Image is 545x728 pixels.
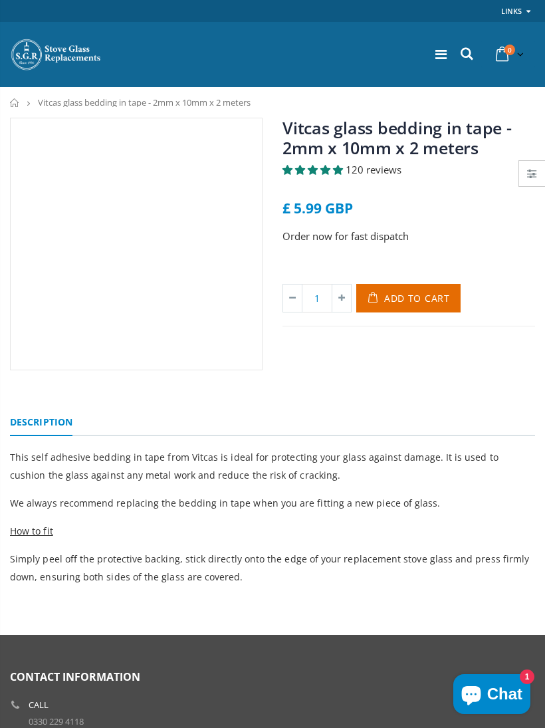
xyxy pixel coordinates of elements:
[10,410,72,436] a: Description
[10,38,103,71] img: Stove Glass Replacement
[356,284,461,312] button: Add to Cart
[38,96,251,108] span: Vitcas glass bedding in tape - 2mm x 10mm x 2 meters
[282,116,512,159] a: Vitcas glass bedding in tape - 2mm x 10mm x 2 meters
[282,229,535,244] p: Order now for fast dispatch
[282,163,346,176] span: 4.85 stars
[384,292,450,304] span: Add to Cart
[10,98,20,107] a: Home
[10,494,535,512] p: We always recommend replacing the bedding in tape when you are fitting a new piece of glass.
[346,163,401,176] span: 120 reviews
[435,45,447,63] a: Menu
[10,550,535,586] p: Simply peel off the protective backing, stick directly onto the edge of your replacement stove gl...
[501,3,522,19] a: Links
[504,45,515,55] span: 0
[29,715,84,727] a: 0330 229 4118
[10,448,535,484] p: This self adhesive bedding in tape from Vitcas is ideal for protecting your glass against damage....
[490,41,526,67] a: 0
[29,701,49,709] b: Call
[10,525,53,537] span: How to fit
[10,669,140,684] span: Contact Information
[282,199,353,217] span: £ 5.99 GBP
[449,674,534,717] inbox-online-store-chat: Shopify online store chat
